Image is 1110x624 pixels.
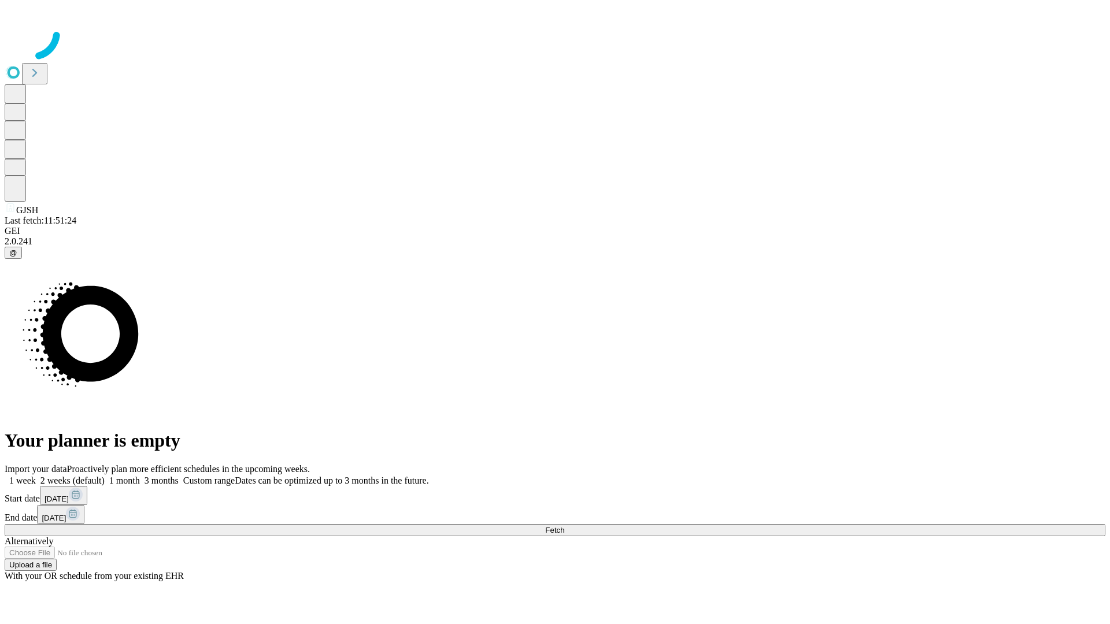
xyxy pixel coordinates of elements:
[42,514,66,522] span: [DATE]
[16,205,38,215] span: GJSH
[145,476,179,485] span: 3 months
[5,430,1105,451] h1: Your planner is empty
[5,247,22,259] button: @
[183,476,235,485] span: Custom range
[5,559,57,571] button: Upload a file
[5,486,1105,505] div: Start date
[545,526,564,534] span: Fetch
[5,236,1105,247] div: 2.0.241
[67,464,310,474] span: Proactively plan more efficient schedules in the upcoming weeks.
[40,476,105,485] span: 2 weeks (default)
[5,571,184,581] span: With your OR schedule from your existing EHR
[40,486,87,505] button: [DATE]
[45,495,69,503] span: [DATE]
[5,226,1105,236] div: GEI
[235,476,428,485] span: Dates can be optimized up to 3 months in the future.
[37,505,84,524] button: [DATE]
[5,464,67,474] span: Import your data
[9,476,36,485] span: 1 week
[5,216,76,225] span: Last fetch: 11:51:24
[109,476,140,485] span: 1 month
[9,248,17,257] span: @
[5,536,53,546] span: Alternatively
[5,505,1105,524] div: End date
[5,524,1105,536] button: Fetch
